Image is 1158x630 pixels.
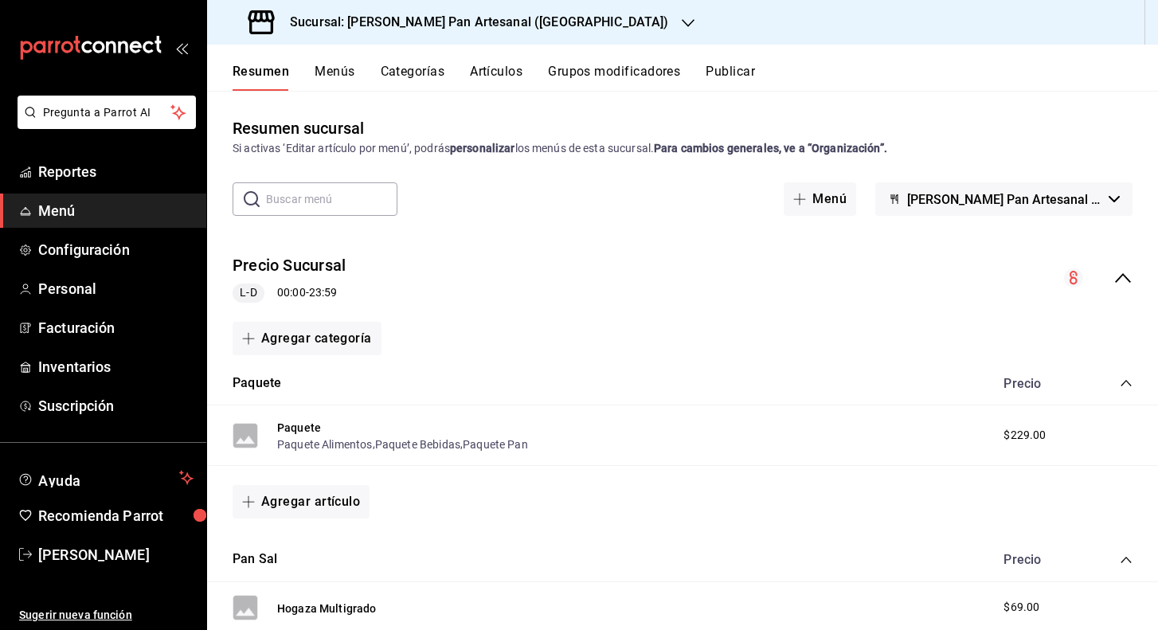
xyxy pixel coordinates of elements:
button: Paquete Pan [463,436,528,452]
span: Inventarios [38,356,194,378]
button: Categorías [381,64,445,91]
span: Recomienda Parrot [38,505,194,526]
div: collapse-menu-row [207,241,1158,315]
span: Configuración [38,239,194,260]
button: Pan Sal [233,550,277,569]
span: L-D [233,284,263,301]
div: Resumen sucursal [233,116,364,140]
button: collapse-category-row [1120,377,1133,389]
span: Pregunta a Parrot AI [43,104,171,121]
button: Precio Sucursal [233,254,346,277]
strong: Para cambios generales, ve a “Organización”. [654,142,887,155]
button: open_drawer_menu [175,41,188,54]
div: navigation tabs [233,64,1158,91]
button: Menú [784,182,856,216]
button: collapse-category-row [1120,554,1133,566]
button: Artículos [470,64,522,91]
button: Menús [315,64,354,91]
button: Publicar [706,64,755,91]
span: Menú [38,200,194,221]
strong: personalizar [450,142,515,155]
span: Suscripción [38,395,194,417]
input: Buscar menú [266,183,397,215]
span: Ayuda [38,468,173,487]
span: Reportes [38,161,194,182]
a: Pregunta a Parrot AI [11,115,196,132]
button: [PERSON_NAME] Pan Artesanal - [GEOGRAPHIC_DATA] [875,182,1133,216]
span: $229.00 [1003,427,1046,444]
span: Facturación [38,317,194,338]
div: 00:00 - 23:59 [233,284,346,303]
button: Paquete [277,420,321,436]
button: Agregar artículo [233,485,370,518]
button: Paquete [233,374,281,393]
span: [PERSON_NAME] [38,544,194,565]
span: [PERSON_NAME] Pan Artesanal - [GEOGRAPHIC_DATA] [907,192,1102,207]
button: Grupos modificadores [548,64,680,91]
button: Agregar categoría [233,322,381,355]
button: Pregunta a Parrot AI [18,96,196,129]
div: Precio [988,552,1090,567]
div: Si activas ‘Editar artículo por menú’, podrás los menús de esta sucursal. [233,140,1133,157]
div: Precio [988,376,1090,391]
h3: Sucursal: [PERSON_NAME] Pan Artesanal ([GEOGRAPHIC_DATA]) [277,13,669,32]
button: Paquete Alimentos [277,436,373,452]
span: Sugerir nueva función [19,607,194,624]
button: Hogaza Multigrado [277,601,377,616]
button: Resumen [233,64,289,91]
button: Paquete Bebidas [375,436,460,452]
span: Personal [38,278,194,299]
span: $69.00 [1003,599,1039,616]
div: , , [277,436,528,452]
